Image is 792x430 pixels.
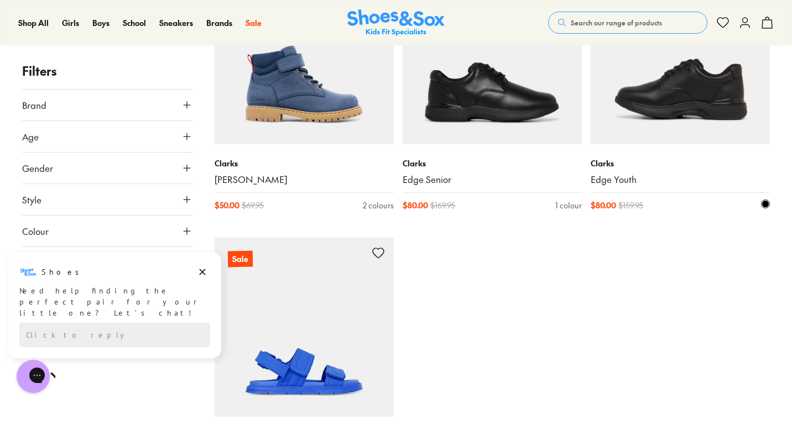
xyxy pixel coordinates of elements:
[403,200,428,211] span: $ 80.00
[215,158,394,169] p: Clarks
[347,9,445,36] img: SNS_Logo_Responsive.svg
[22,224,49,238] span: Colour
[18,17,49,28] span: Shop All
[22,98,46,112] span: Brand
[22,193,41,206] span: Style
[92,17,110,29] a: Boys
[22,62,192,80] p: Filters
[591,200,616,211] span: $ 80.00
[347,9,445,36] a: Shoes & Sox
[19,35,210,68] div: Need help finding the perfect pair for your little one? Let’s chat!
[159,17,193,28] span: Sneakers
[22,130,39,143] span: Age
[92,17,110,28] span: Boys
[22,153,192,183] button: Gender
[403,158,582,169] p: Clarks
[195,14,210,29] button: Dismiss campaign
[22,161,53,175] span: Gender
[123,17,146,29] a: School
[18,17,49,29] a: Shop All
[555,200,582,211] div: 1 colour
[618,200,643,211] span: $ 159.95
[8,2,221,108] div: Campaign message
[591,158,770,169] p: Clarks
[41,16,85,27] h3: Shoes
[548,12,707,34] button: Search our range of products
[206,17,232,29] a: Brands
[206,17,232,28] span: Brands
[19,13,37,30] img: Shoes logo
[62,17,79,28] span: Girls
[246,17,262,29] a: Sale
[19,72,210,97] div: Reply to the campaigns
[123,17,146,28] span: School
[22,121,192,152] button: Age
[22,247,192,278] button: Price
[215,200,239,211] span: $ 50.00
[228,251,253,268] p: Sale
[246,17,262,28] span: Sale
[242,200,264,211] span: $ 69.95
[215,238,394,417] a: Sale
[22,216,192,247] button: Colour
[591,174,770,186] a: Edge Youth
[403,174,582,186] a: Edge Senior
[159,17,193,29] a: Sneakers
[11,356,55,397] iframe: Gorgias live chat messenger
[215,174,394,186] a: [PERSON_NAME]
[430,200,455,211] span: $ 169.95
[571,18,662,28] span: Search our range of products
[62,17,79,29] a: Girls
[363,200,394,211] div: 2 colours
[8,13,221,68] div: Message from Shoes. Need help finding the perfect pair for your little one? Let’s chat!
[22,184,192,215] button: Style
[22,90,192,120] button: Brand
